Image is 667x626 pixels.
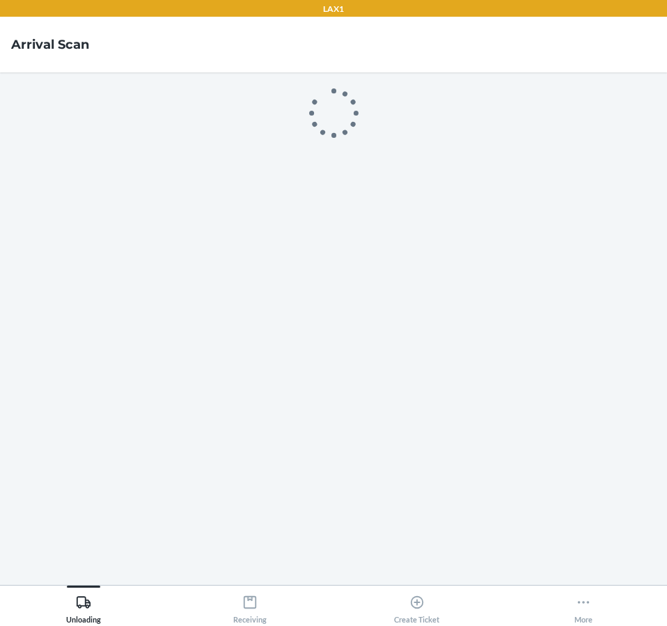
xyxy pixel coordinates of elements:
[233,589,267,624] div: Receiving
[574,589,593,624] div: More
[394,589,439,624] div: Create Ticket
[323,3,344,15] p: LAX1
[167,586,334,624] button: Receiving
[66,589,101,624] div: Unloading
[11,36,89,54] h4: Arrival Scan
[333,586,501,624] button: Create Ticket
